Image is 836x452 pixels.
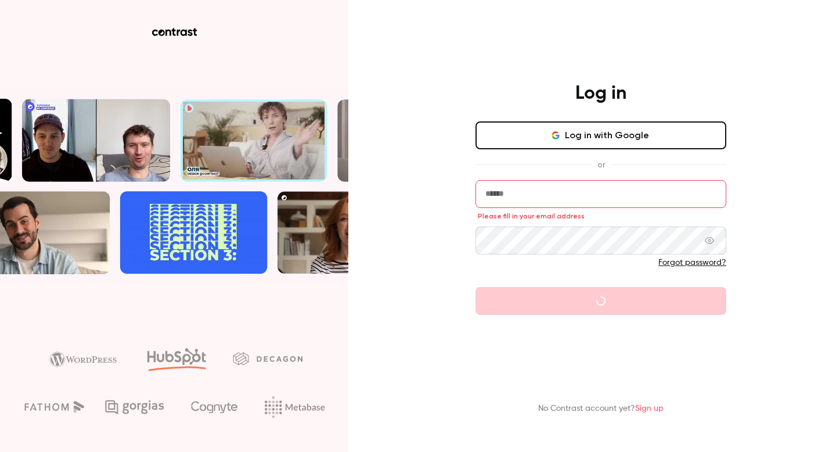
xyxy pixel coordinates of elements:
span: or [592,159,611,171]
a: Forgot password? [658,259,726,267]
button: Log in with Google [475,121,726,149]
img: decagon [233,352,302,365]
h4: Log in [575,82,626,105]
a: Sign up [635,404,664,412]
span: Please fill in your email address [478,211,585,221]
p: No Contrast account yet? [538,403,664,415]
